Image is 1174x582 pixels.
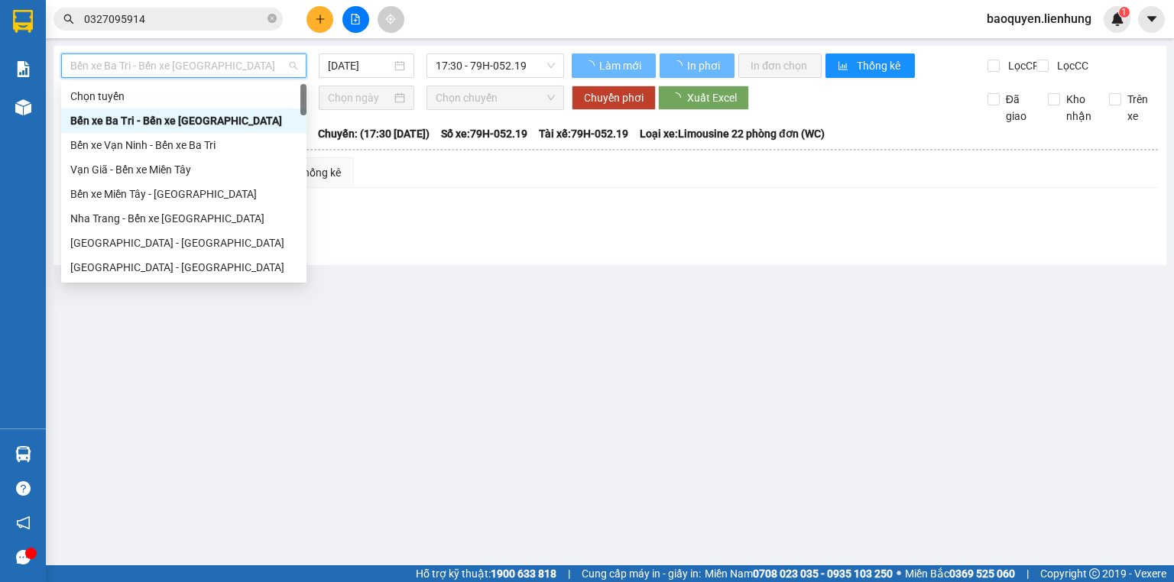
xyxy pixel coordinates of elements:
img: logo-vxr [13,10,33,33]
span: In phơi [687,57,722,74]
div: Tịnh Biên - Khánh Hòa [61,231,306,255]
span: Loại xe: Limousine 22 phòng đơn (WC) [640,125,825,142]
span: 1 [1121,7,1127,18]
span: plus [315,14,326,24]
div: [GEOGRAPHIC_DATA] - [GEOGRAPHIC_DATA] [70,259,297,276]
span: search [63,14,74,24]
img: warehouse-icon [15,446,31,462]
strong: 0369 525 060 [949,567,1015,580]
span: Tài xế: 79H-052.19 [539,125,628,142]
span: Làm mới [599,57,644,74]
div: Vạn Giã - Bến xe Miền Tây [70,161,297,178]
div: Chọn tuyến [70,88,297,105]
span: Miền Bắc [905,565,1015,582]
div: [GEOGRAPHIC_DATA] - [GEOGRAPHIC_DATA] [70,234,297,251]
span: message [16,550,31,564]
button: plus [306,6,333,33]
input: 15/10/2025 [328,57,391,74]
span: loading [584,60,597,71]
span: Cung cấp máy in - giấy in: [582,565,701,582]
span: Miền Nam [705,565,893,582]
span: aim [385,14,396,24]
button: aim [378,6,404,33]
div: Bến xe Vạn Ninh - Bến xe Ba Tri [61,133,306,157]
button: Làm mới [572,53,656,78]
span: Trên xe [1121,91,1159,124]
span: notification [16,516,31,530]
span: ⚪️ [897,571,901,577]
div: Bến xe Miền Tây - [GEOGRAPHIC_DATA] [70,186,297,202]
div: Nha Trang - Bến xe Miền Tây [61,206,306,231]
span: Kho nhận [1060,91,1098,124]
button: caret-down [1138,6,1165,33]
sup: 1 [1119,7,1130,18]
strong: 0708 023 035 - 0935 103 250 [753,567,893,580]
span: Hỗ trợ kỹ thuật: [416,565,556,582]
span: question-circle [16,481,31,496]
span: caret-down [1145,12,1159,26]
span: | [1026,565,1029,582]
span: Số xe: 79H-052.19 [441,125,527,142]
span: bar-chart [838,60,851,73]
button: file-add [342,6,369,33]
span: loading [672,60,685,71]
div: Bến xe Ba Tri - Bến xe [GEOGRAPHIC_DATA] [70,112,297,129]
span: close-circle [268,12,277,27]
input: Chọn ngày [328,89,391,106]
div: Bến xe Miền Tây - Nha Trang [61,182,306,206]
span: close-circle [268,14,277,23]
span: Lọc CR [1002,57,1042,74]
strong: 1900 633 818 [491,567,556,580]
span: Bến xe Ba Tri - Bến xe Vạn Ninh [70,54,297,77]
div: Bến xe Vạn Ninh - Bến xe Ba Tri [70,137,297,154]
span: 17:30 - 79H-052.19 [436,54,556,77]
button: bar-chartThống kê [825,53,915,78]
span: copyright [1089,568,1100,579]
div: Bến xe Ba Tri - Bến xe Vạn Ninh [61,108,306,133]
div: Thống kê [297,164,341,181]
button: Chuyển phơi [572,86,656,110]
span: Thống kê [857,57,903,74]
div: Nha Trang - Bến xe [GEOGRAPHIC_DATA] [70,210,297,227]
div: Nha Trang - Hà Tiên [61,255,306,280]
span: Đã giao [1000,91,1037,124]
button: Xuất Excel [658,86,749,110]
span: Chọn chuyến [436,86,556,109]
span: | [568,565,570,582]
button: In phơi [660,53,735,78]
span: Chuyến: (17:30 [DATE]) [318,125,430,142]
span: baoquyen.lienhung [975,9,1104,28]
button: In đơn chọn [738,53,822,78]
span: Lọc CC [1051,57,1091,74]
input: Tìm tên, số ĐT hoặc mã đơn [84,11,264,27]
img: warehouse-icon [15,99,31,115]
img: solution-icon [15,61,31,77]
div: Vạn Giã - Bến xe Miền Tây [61,157,306,182]
span: file-add [350,14,361,24]
img: icon-new-feature [1111,12,1124,26]
div: Chọn tuyến [61,84,306,108]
